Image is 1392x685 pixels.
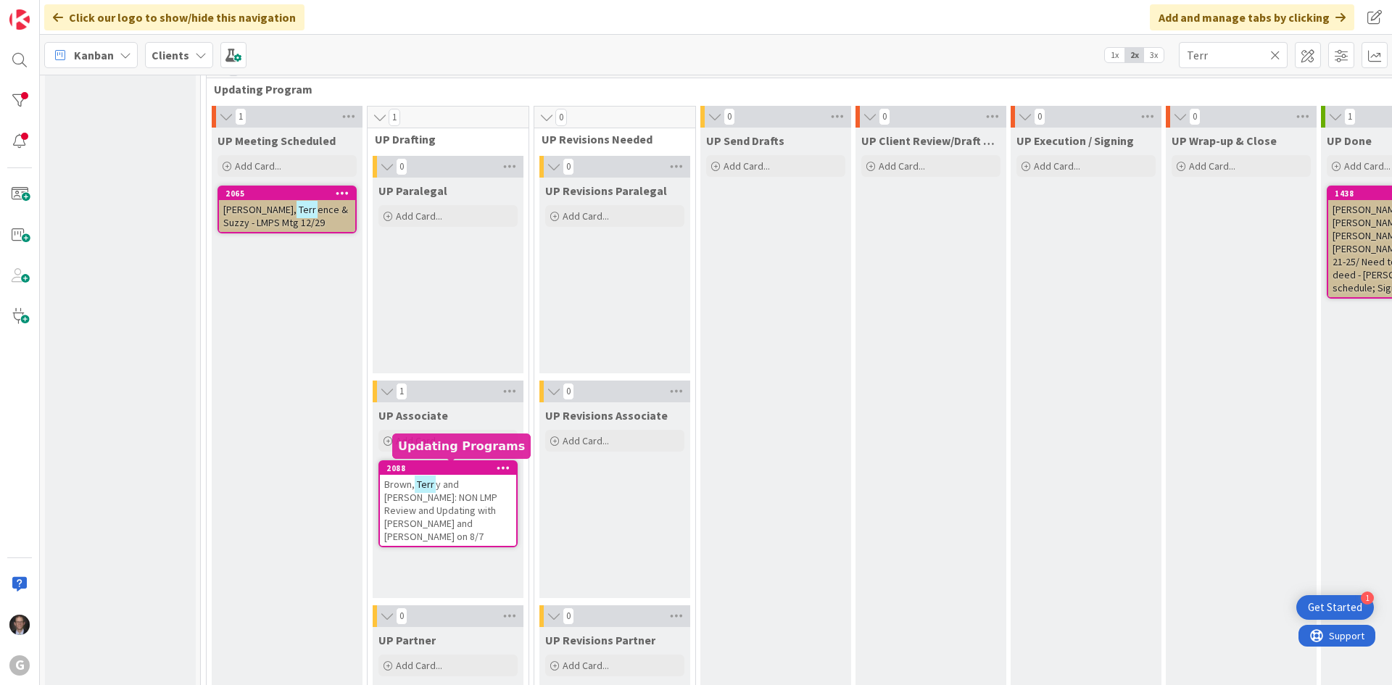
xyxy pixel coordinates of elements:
span: 1x [1105,48,1124,62]
a: 2065[PERSON_NAME],Terrence & Suzzy - LMPS Mtg 12/29 [217,186,357,233]
span: 0 [396,607,407,625]
span: Add Card... [563,209,609,223]
div: 2065 [225,188,355,199]
span: UP Send Drafts [706,133,784,148]
span: Add Card... [1034,159,1080,173]
mark: Terr [415,476,436,492]
span: UP Associate [378,408,448,423]
span: UP Wrap-up & Close [1172,133,1277,148]
span: Add Card... [563,434,609,447]
span: Add Card... [1189,159,1235,173]
span: UP Done [1327,133,1372,148]
div: Open Get Started checklist, remaining modules: 1 [1296,595,1374,620]
span: 0 [879,108,890,125]
div: 2065 [219,187,355,200]
div: G [9,655,30,676]
span: Brown, [384,478,415,491]
span: 1 [1344,108,1356,125]
span: UP Revisions Needed [542,132,677,146]
span: Add Card... [1344,159,1391,173]
span: Add Card... [879,159,925,173]
span: Support [30,2,66,20]
span: 0 [563,383,574,400]
span: Add Card... [396,659,442,672]
span: 0 [563,607,574,625]
span: Add Card... [235,159,281,173]
span: [PERSON_NAME], [223,203,297,216]
span: 1 [389,109,400,126]
div: Add and manage tabs by clicking [1150,4,1354,30]
span: Add Card... [563,659,609,672]
span: UP Drafting [375,132,510,146]
span: Add Card... [396,209,442,223]
a: 2088Brown,Terry and [PERSON_NAME]: NON LMP Review and Updating with [PERSON_NAME] and [PERSON_NAM... [378,460,518,547]
span: UP Paralegal [378,183,447,198]
h5: Updating Programs [398,439,525,453]
span: UP Revisions Associate [545,408,668,423]
span: ence & Suzzy - LMPS Mtg 12/29 [223,203,348,229]
span: UP Partner [378,633,436,647]
div: 2088 [386,463,516,473]
span: UP Revisions Paralegal [545,183,667,198]
div: 2088 [380,462,516,475]
span: 0 [724,108,735,125]
span: 0 [1034,108,1045,125]
span: UP Execution / Signing [1016,133,1134,148]
span: 0 [1189,108,1201,125]
div: 1 [1361,591,1374,605]
span: 0 [555,109,567,126]
div: 2088Brown,Terry and [PERSON_NAME]: NON LMP Review and Updating with [PERSON_NAME] and [PERSON_NAM... [380,462,516,546]
span: UP Revisions Partner [545,633,655,647]
span: 0 [563,158,574,175]
span: y and [PERSON_NAME]: NON LMP Review and Updating with [PERSON_NAME] and [PERSON_NAME] on 8/7 [384,478,497,543]
span: 2x [1124,48,1144,62]
input: Quick Filter... [1179,42,1288,68]
div: 2065[PERSON_NAME],Terrence & Suzzy - LMPS Mtg 12/29 [219,187,355,232]
div: Click our logo to show/hide this navigation [44,4,304,30]
span: Kanban [74,46,114,64]
span: 1 [235,108,246,125]
mark: Terr [297,201,318,217]
b: Clients [152,48,189,62]
span: 0 [396,158,407,175]
span: 1 [396,383,407,400]
img: JT [9,615,30,635]
img: Visit kanbanzone.com [9,9,30,30]
span: UP Meeting Scheduled [217,133,336,148]
span: Add Card... [724,159,770,173]
span: 3x [1144,48,1164,62]
span: UP Client Review/Draft Review Meeting [861,133,1000,148]
div: Get Started [1308,600,1362,615]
